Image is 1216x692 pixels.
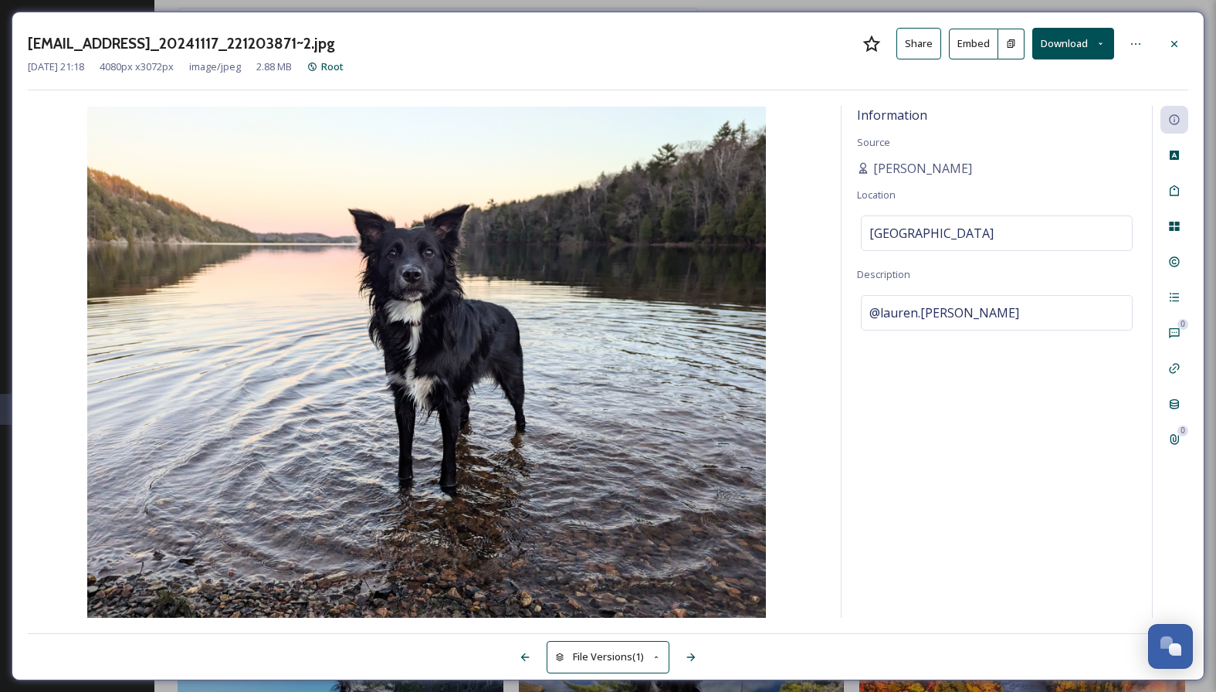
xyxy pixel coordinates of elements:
[873,159,972,178] span: [PERSON_NAME]
[1177,426,1188,436] div: 0
[949,29,998,59] button: Embed
[869,304,1019,322] span: @lauren.[PERSON_NAME]
[189,59,241,74] span: image/jpeg
[28,107,825,618] img: cavalieri0904%40gmail.com-PXL_20241117_221203871~2.jpg
[1032,28,1114,59] button: Download
[256,59,292,74] span: 2.88 MB
[896,28,941,59] button: Share
[28,59,84,74] span: [DATE] 21:18
[869,224,994,243] span: [GEOGRAPHIC_DATA]
[547,641,670,673] button: File Versions(1)
[1148,624,1193,669] button: Open Chat
[100,59,174,74] span: 4080 px x 3072 px
[1177,319,1188,330] div: 0
[857,188,896,202] span: Location
[857,135,890,149] span: Source
[857,267,910,281] span: Description
[857,107,927,124] span: Information
[321,59,344,73] span: Root
[28,32,335,55] h3: [EMAIL_ADDRESS]_20241117_221203871~2.jpg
